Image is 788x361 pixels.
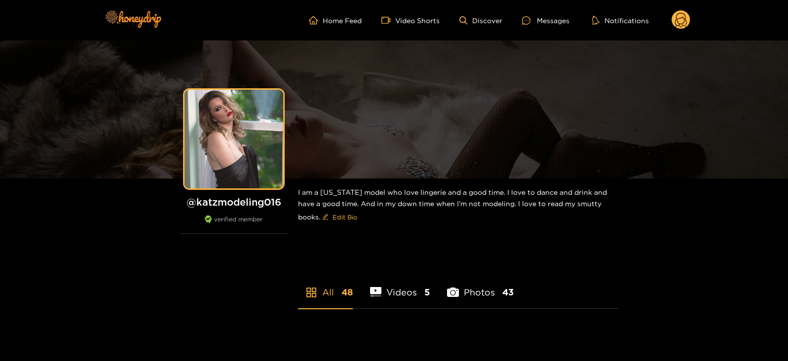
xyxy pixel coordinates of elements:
li: All [298,264,353,308]
span: home [309,16,323,25]
h1: @ katzmodeling016 [180,196,288,208]
span: 48 [341,286,353,298]
span: Edit Bio [333,212,357,222]
span: video-camera [381,16,395,25]
div: verified member [180,216,288,234]
div: Messages [522,15,569,26]
button: Notifications [589,15,652,25]
span: 43 [502,286,514,298]
a: Discover [459,16,502,25]
span: appstore [305,287,317,298]
li: Videos [370,264,430,308]
a: Video Shorts [381,16,440,25]
span: edit [322,214,329,221]
span: 5 [424,286,430,298]
button: editEdit Bio [320,209,359,225]
a: Home Feed [309,16,362,25]
li: Photos [447,264,514,308]
div: I am a [US_STATE] model who love lingerie and a good time. I love to dance and drink and have a g... [298,179,619,233]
